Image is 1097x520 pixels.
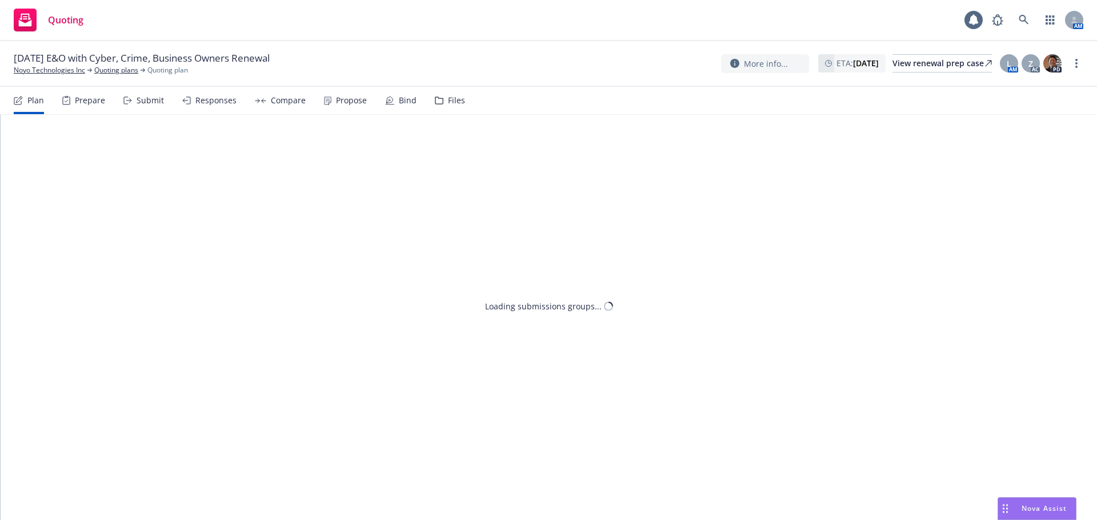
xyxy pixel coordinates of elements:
[998,497,1076,520] button: Nova Assist
[1043,54,1062,72] img: photo
[27,96,44,105] div: Plan
[137,96,164,105] div: Submit
[336,96,367,105] div: Propose
[744,58,788,70] span: More info...
[836,57,879,69] span: ETA :
[721,54,809,73] button: More info...
[195,96,237,105] div: Responses
[147,65,188,75] span: Quoting plan
[14,51,270,65] span: [DATE] E&O with Cyber, Crime, Business Owners Renewal
[75,96,105,105] div: Prepare
[853,58,879,68] strong: [DATE]
[448,96,465,105] div: Files
[94,65,138,75] a: Quoting plans
[399,96,417,105] div: Bind
[48,15,83,25] span: Quoting
[1022,503,1067,513] span: Nova Assist
[1007,58,1011,70] span: L
[998,498,1012,519] div: Drag to move
[485,300,602,312] div: Loading submissions groups...
[14,65,85,75] a: Noyo Technologies Inc
[9,4,88,36] a: Quoting
[892,55,992,72] div: View renewal prep case
[1012,9,1035,31] a: Search
[1028,58,1033,70] span: Z
[1070,57,1083,70] a: more
[986,9,1009,31] a: Report a Bug
[1039,9,1062,31] a: Switch app
[271,96,306,105] div: Compare
[892,54,992,72] a: View renewal prep case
